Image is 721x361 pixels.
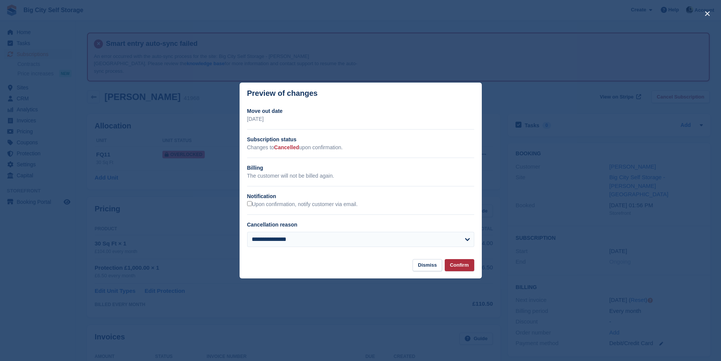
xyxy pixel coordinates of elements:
[274,144,299,150] span: Cancelled
[445,259,474,272] button: Confirm
[247,144,474,152] p: Changes to upon confirmation.
[247,192,474,200] h2: Notification
[247,172,474,180] p: The customer will not be billed again.
[247,115,474,123] p: [DATE]
[247,201,252,206] input: Upon confirmation, notify customer via email.
[701,8,713,20] button: close
[247,222,297,228] label: Cancellation reason
[247,136,474,144] h2: Subscription status
[413,259,442,272] button: Dismiss
[247,89,318,98] p: Preview of changes
[247,201,358,208] label: Upon confirmation, notify customer via email.
[247,107,474,115] h2: Move out date
[247,164,474,172] h2: Billing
